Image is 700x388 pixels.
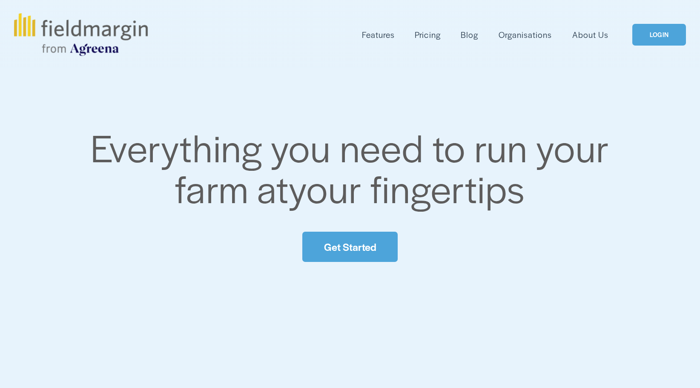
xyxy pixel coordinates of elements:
span: Everything you need to run your farm at [91,120,618,214]
a: Pricing [415,28,440,42]
a: Organisations [499,28,552,42]
a: Blog [461,28,478,42]
span: your fingertips [289,161,525,214]
a: About Us [572,28,608,42]
a: LOGIN [632,24,686,46]
img: fieldmargin.com [14,13,148,56]
span: Features [362,29,395,41]
a: folder dropdown [362,28,395,42]
a: Get Started [302,232,398,262]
